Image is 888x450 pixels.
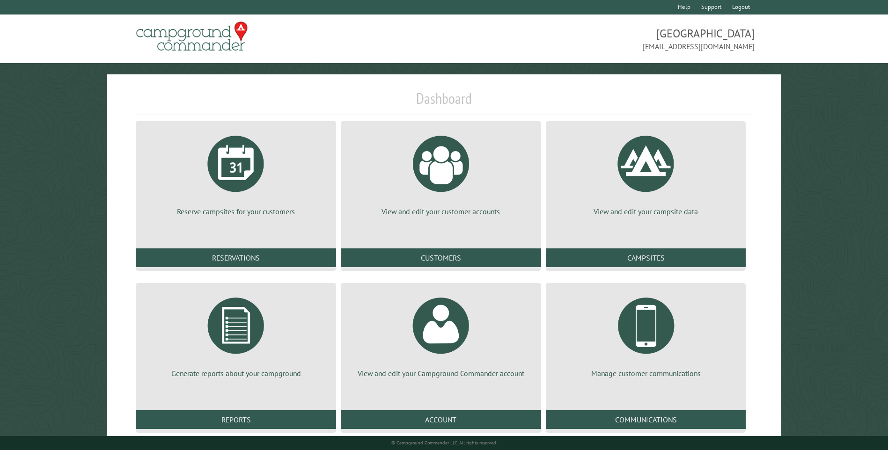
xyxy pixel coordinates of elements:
[391,440,497,446] small: © Campground Commander LLC. All rights reserved.
[352,290,530,378] a: View and edit your Campground Commander account
[147,290,325,378] a: Generate reports about your campground
[557,290,735,378] a: Manage customer communications
[133,89,754,115] h1: Dashboard
[341,248,541,267] a: Customers
[444,26,755,52] span: [GEOGRAPHIC_DATA] [EMAIL_ADDRESS][DOMAIN_NAME]
[352,368,530,378] p: View and edit your Campground Commander account
[546,248,746,267] a: Campsites
[136,410,336,429] a: Reports
[147,129,325,217] a: Reserve campsites for your customers
[341,410,541,429] a: Account
[557,129,735,217] a: View and edit your campsite data
[352,129,530,217] a: View and edit your customer accounts
[546,410,746,429] a: Communications
[352,206,530,217] p: View and edit your customer accounts
[147,368,325,378] p: Generate reports about your campground
[557,368,735,378] p: Manage customer communications
[147,206,325,217] p: Reserve campsites for your customers
[133,18,250,55] img: Campground Commander
[136,248,336,267] a: Reservations
[557,206,735,217] p: View and edit your campsite data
